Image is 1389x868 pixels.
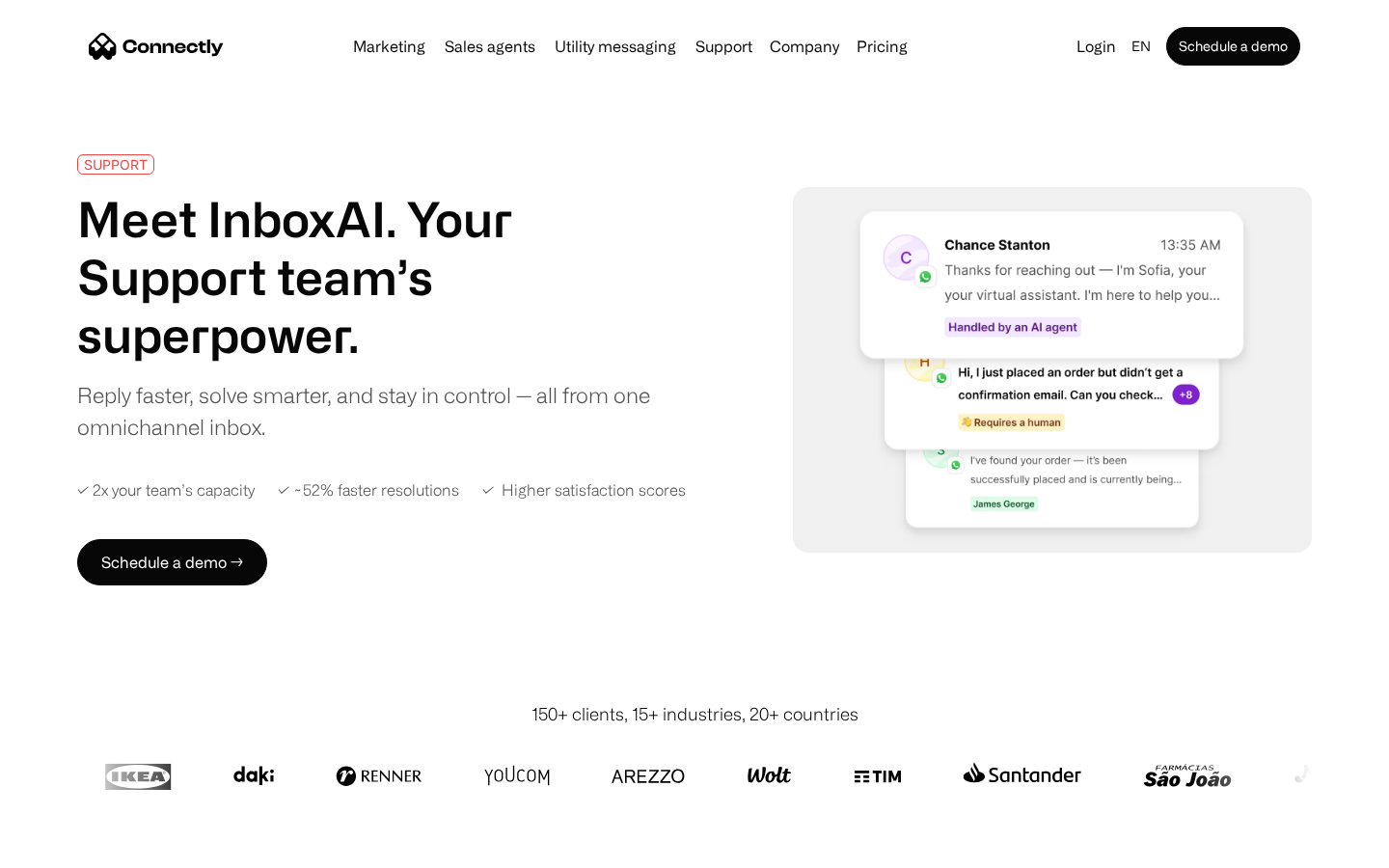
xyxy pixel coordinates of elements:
[764,33,845,60] div: Company
[77,481,255,500] div: ✓ 2x your team’s capacity
[77,379,664,443] div: Reply faster, solve smarter, and stay in control — all from one omnichannel inbox.
[1166,27,1300,66] a: Schedule a demo
[77,539,267,585] a: Schedule a demo →
[437,39,543,54] a: Sales agents
[77,190,664,364] h1: Meet InboxAI. Your Support team’s superpower.
[770,33,839,60] div: Company
[531,701,858,727] div: 150+ clients, 15+ industries, 20+ countries
[1069,33,1124,60] a: Login
[482,481,686,500] div: ✓ Higher satisfaction scores
[19,832,116,861] aside: Language selected: English
[688,39,760,54] a: Support
[345,39,433,54] a: Marketing
[1131,33,1151,60] div: en
[1124,33,1162,60] div: en
[89,32,224,61] a: home
[849,39,915,54] a: Pricing
[39,834,116,861] ul: Language list
[84,157,148,172] div: SUPPORT
[278,481,459,500] div: ✓ ~52% faster resolutions
[547,39,684,54] a: Utility messaging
